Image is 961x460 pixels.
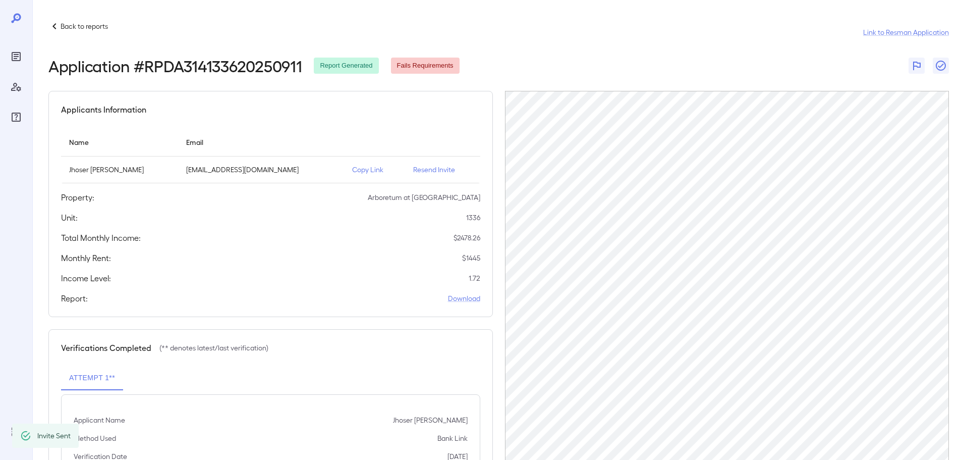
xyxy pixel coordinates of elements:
[48,57,302,75] h2: Application # RPDA314133620250911
[37,427,71,445] div: Invite Sent
[178,128,344,157] th: Email
[8,109,24,125] div: FAQ
[61,191,94,203] h5: Property:
[393,415,468,425] p: Jhoser [PERSON_NAME]
[61,212,78,224] h5: Unit:
[61,342,151,354] h5: Verifications Completed
[61,128,480,183] table: simple table
[61,366,123,390] button: Attempt 1**
[466,213,480,223] p: 1336
[69,165,170,175] p: Jhoser [PERSON_NAME]
[863,27,949,37] a: Link to Resman Application
[368,192,480,202] p: Arboretum at [GEOGRAPHIC_DATA]
[909,58,925,74] button: Flag Report
[454,233,480,243] p: $ 2478.26
[391,61,460,71] span: Fails Requirements
[61,128,178,157] th: Name
[8,424,24,440] div: Log Out
[8,48,24,65] div: Reports
[314,61,378,71] span: Report Generated
[61,252,111,264] h5: Monthly Rent:
[448,293,480,303] a: Download
[61,272,111,284] h5: Income Level:
[413,165,472,175] p: Resend Invite
[74,415,125,425] p: Applicant Name
[352,165,397,175] p: Copy Link
[61,104,146,116] h5: Applicants Information
[186,165,336,175] p: [EMAIL_ADDRESS][DOMAIN_NAME]
[61,292,88,304] h5: Report:
[437,433,468,443] p: Bank Link
[8,79,24,95] div: Manage Users
[61,21,108,31] p: Back to reports
[462,253,480,263] p: $ 1445
[74,433,116,443] p: Method Used
[469,273,480,283] p: 1.72
[61,232,141,244] h5: Total Monthly Income:
[933,58,949,74] button: Close Report
[159,343,268,353] p: (** denotes latest/last verification)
